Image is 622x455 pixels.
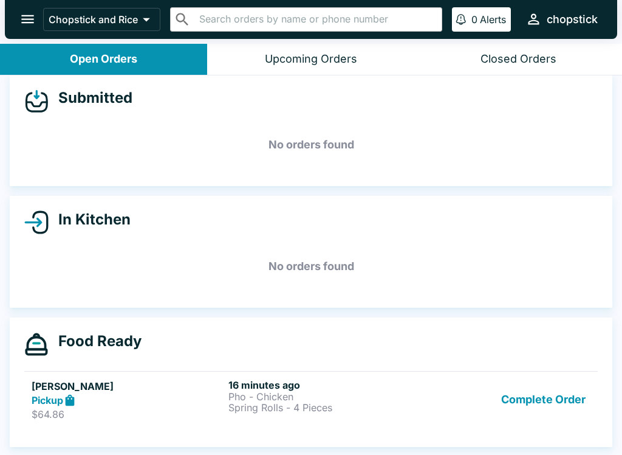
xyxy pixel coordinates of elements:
p: $64.86 [32,408,224,420]
div: Closed Orders [480,52,556,66]
p: Alerts [480,13,506,26]
h5: [PERSON_NAME] [32,379,224,394]
p: Spring Rolls - 4 Pieces [228,402,420,413]
button: open drawer [12,4,43,35]
h6: 16 minutes ago [228,379,420,391]
div: chopstick [547,12,598,27]
button: chopstick [521,6,603,32]
p: 0 [471,13,477,26]
h4: In Kitchen [49,210,131,229]
div: Upcoming Orders [265,52,357,66]
p: Pho - Chicken [228,391,420,402]
h5: No orders found [24,245,598,288]
strong: Pickup [32,394,63,406]
h4: Food Ready [49,332,142,350]
h4: Submitted [49,89,132,107]
input: Search orders by name or phone number [196,11,437,28]
h5: No orders found [24,123,598,167]
p: Chopstick and Rice [49,13,138,26]
div: Open Orders [70,52,137,66]
button: Complete Order [496,379,590,421]
button: Chopstick and Rice [43,8,160,31]
a: [PERSON_NAME]Pickup$64.8616 minutes agoPho - ChickenSpring Rolls - 4 PiecesComplete Order [24,371,598,428]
